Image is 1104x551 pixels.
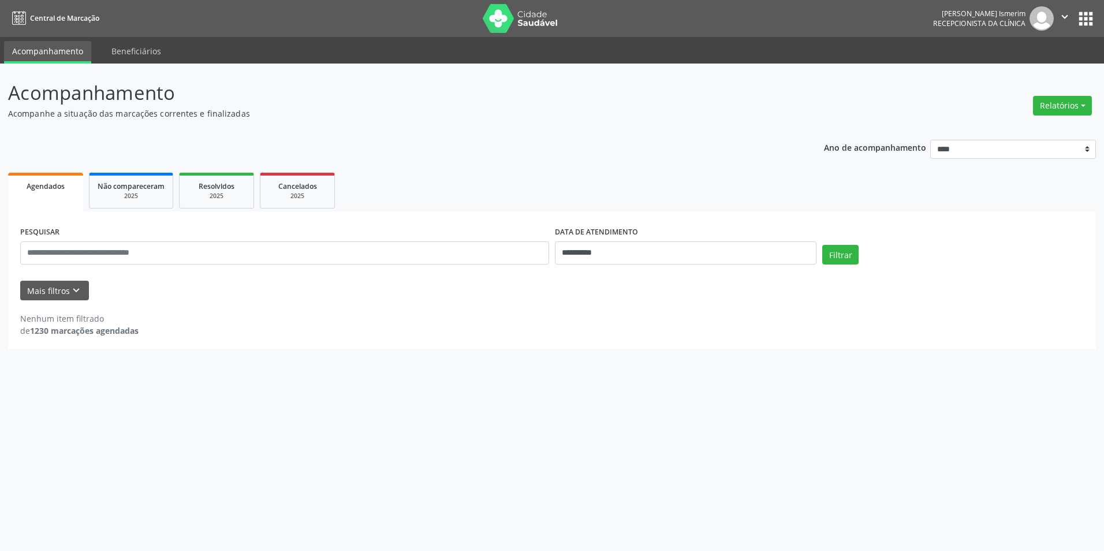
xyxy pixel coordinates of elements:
span: Resolvidos [199,181,234,191]
button:  [1054,6,1076,31]
label: DATA DE ATENDIMENTO [555,224,638,241]
span: Central de Marcação [30,13,99,23]
button: Filtrar [822,245,859,265]
span: Recepcionista da clínica [933,18,1025,28]
div: de [20,325,139,337]
div: 2025 [188,192,245,200]
p: Ano de acompanhamento [824,140,926,154]
a: Acompanhamento [4,41,91,64]
div: 2025 [98,192,165,200]
a: Central de Marcação [8,9,99,28]
p: Acompanhe a situação das marcações correntes e finalizadas [8,107,770,120]
div: [PERSON_NAME] Ismerim [933,9,1025,18]
span: Cancelados [278,181,317,191]
i: keyboard_arrow_down [70,284,83,297]
button: apps [1076,9,1096,29]
span: Agendados [27,181,65,191]
button: Mais filtroskeyboard_arrow_down [20,281,89,301]
strong: 1230 marcações agendadas [30,325,139,336]
i:  [1058,10,1071,23]
span: Não compareceram [98,181,165,191]
div: Nenhum item filtrado [20,312,139,325]
button: Relatórios [1033,96,1092,116]
p: Acompanhamento [8,79,770,107]
label: PESQUISAR [20,224,59,241]
a: Beneficiários [103,41,169,61]
img: img [1030,6,1054,31]
div: 2025 [268,192,326,200]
